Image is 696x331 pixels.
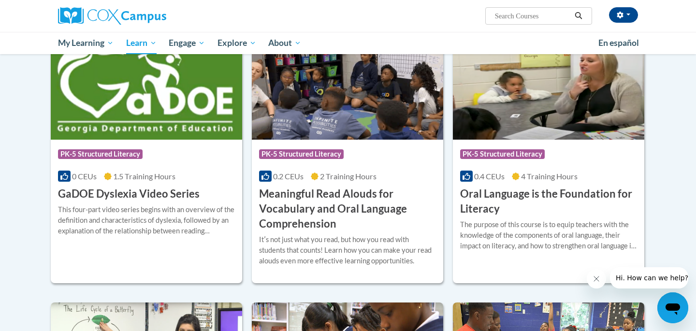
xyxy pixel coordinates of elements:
[460,187,637,216] h3: Oral Language is the Foundation for Literacy
[494,10,571,22] input: Search Courses
[58,7,242,25] a: Cox Campus
[211,32,262,54] a: Explore
[259,149,344,159] span: PK-5 Structured Literacy
[453,41,644,140] img: Course Logo
[571,10,586,22] button: Search
[217,37,256,49] span: Explore
[273,172,304,181] span: 0.2 CEUs
[587,269,606,288] iframe: Close message
[657,292,688,323] iframe: Button to launch messaging window
[58,37,114,49] span: My Learning
[262,32,308,54] a: About
[126,37,157,49] span: Learn
[43,32,652,54] div: Main menu
[51,41,242,283] a: Course LogoPK-5 Structured Literacy0 CEUs1.5 Training Hours GaDOE Dyslexia Video SeriesThis four-...
[162,32,211,54] a: Engage
[610,267,688,288] iframe: Message from company
[460,149,545,159] span: PK-5 Structured Literacy
[521,172,578,181] span: 4 Training Hours
[52,32,120,54] a: My Learning
[592,33,645,53] a: En español
[58,187,200,201] h3: GaDOE Dyslexia Video Series
[58,204,235,236] div: This four-part video series begins with an overview of the definition and characteristics of dysl...
[259,187,436,231] h3: Meaningful Read Alouds for Vocabulary and Oral Language Comprehension
[474,172,505,181] span: 0.4 CEUs
[58,149,143,159] span: PK-5 Structured Literacy
[120,32,163,54] a: Learn
[51,41,242,140] img: Course Logo
[460,219,637,251] div: The purpose of this course is to equip teachers with the knowledge of the components of oral lang...
[252,41,443,140] img: Course Logo
[268,37,301,49] span: About
[58,7,166,25] img: Cox Campus
[113,172,175,181] span: 1.5 Training Hours
[453,41,644,283] a: Course LogoPK-5 Structured Literacy0.4 CEUs4 Training Hours Oral Language is the Foundation for L...
[72,172,97,181] span: 0 CEUs
[320,172,377,181] span: 2 Training Hours
[169,37,205,49] span: Engage
[598,38,639,48] span: En español
[259,234,436,266] div: Itʹs not just what you read, but how you read with students that counts! Learn how you can make y...
[252,41,443,283] a: Course LogoPK-5 Structured Literacy0.2 CEUs2 Training Hours Meaningful Read Alouds for Vocabulary...
[609,7,638,23] button: Account Settings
